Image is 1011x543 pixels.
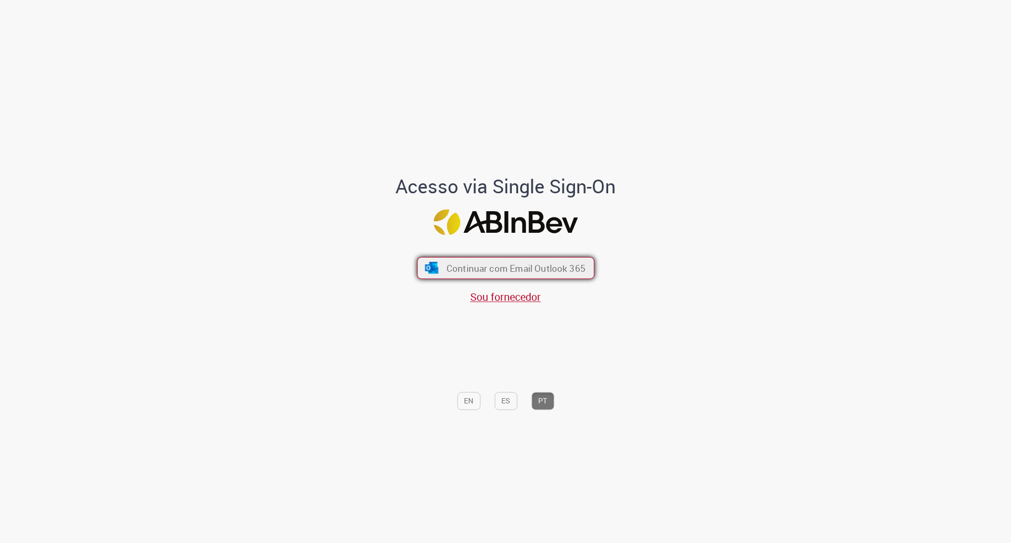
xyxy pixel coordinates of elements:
[470,290,541,304] a: Sou fornecedor
[360,176,652,197] h1: Acesso via Single Sign-On
[457,392,480,410] button: EN
[433,210,578,235] img: Logo ABInBev
[494,392,517,410] button: ES
[531,392,554,410] button: PT
[424,262,439,274] img: ícone Azure/Microsoft 360
[417,257,594,279] button: ícone Azure/Microsoft 360 Continuar com Email Outlook 365
[446,262,585,274] span: Continuar com Email Outlook 365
